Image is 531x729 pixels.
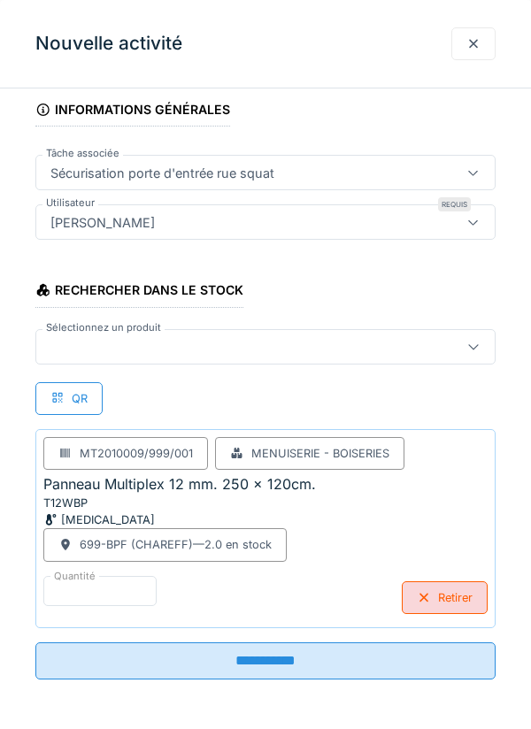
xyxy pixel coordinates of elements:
div: Rechercher dans le stock [35,277,243,307]
label: Utilisateur [42,196,98,211]
div: QR [35,382,103,415]
label: Tâche associée [42,146,123,161]
div: 699-BPF (CHAREFF) — 2.0 en stock [80,536,272,553]
div: Requis [438,197,471,211]
div: [MEDICAL_DATA] [43,511,256,528]
div: Menuiserie - Boiseries [251,445,389,462]
div: MT2010009/999/001 [80,445,193,462]
div: Panneau Multiplex 12 mm. 250 x 120cm. [43,473,316,495]
div: Retirer [402,581,488,614]
label: Sélectionnez un produit [42,320,165,335]
div: [PERSON_NAME] [43,212,162,232]
h3: Nouvelle activité [35,33,182,55]
div: T12WBP [43,495,256,511]
label: Quantité [50,569,99,584]
div: Sécurisation porte d'entrée rue squat [43,163,281,182]
div: Informations générales [35,96,230,127]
